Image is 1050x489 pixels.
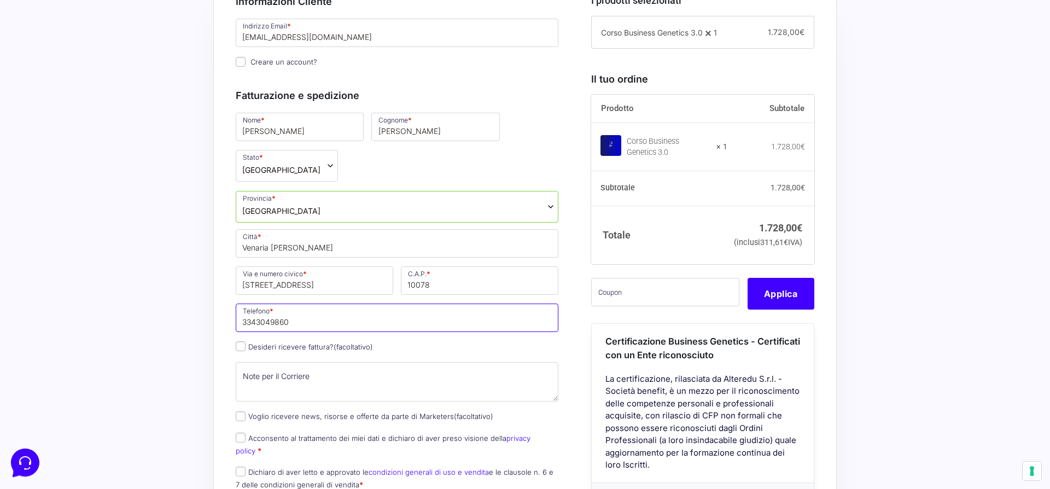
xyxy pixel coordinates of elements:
button: Aiuto [143,351,210,376]
iframe: Customerly Messenger Launcher [9,446,42,479]
input: Città * [236,229,558,258]
button: Applica [748,278,814,310]
label: Dichiaro di aver letto e approvato le e le clausole n. 6 e 7 delle condizioni generali di vendita [236,468,553,489]
span: Certificazione Business Genetics - Certificati con un Ente riconosciuto [605,336,800,360]
img: dark [52,61,74,83]
a: Apri Centro Assistenza [116,136,201,144]
span: Le tue conversazioni [17,44,93,53]
input: Coupon [591,278,739,306]
a: condizioni generali di uso e vendita [369,468,489,476]
th: Prodotto [591,95,727,123]
label: Voglio ricevere news, risorse e offerte da parte di Marketers [236,412,493,421]
p: Aiuto [168,366,184,376]
span: (facoltativo) [334,342,373,351]
input: Voglio ricevere news, risorse e offerte da parte di Marketers(facoltativo) [236,411,246,421]
input: Telefono * [236,304,558,332]
img: Corso Business Genetics 3.0 [600,135,621,156]
h2: Ciao da Marketers 👋 [9,9,184,26]
p: Home [33,366,51,376]
input: Cerca un articolo... [25,159,179,170]
span: (facoltativo) [454,412,493,421]
th: Subtotale [727,95,814,123]
bdi: 1.728,00 [771,142,805,151]
input: Nome * [236,113,364,141]
span: Creare un account? [250,57,317,66]
span: Stato [236,150,338,182]
span: € [801,142,805,151]
span: 1 [714,28,717,37]
img: dark [17,61,39,83]
span: € [800,27,804,37]
h3: Il tuo ordine [591,72,814,86]
th: Subtotale [591,171,727,206]
th: Totale [591,206,727,264]
button: Inizia una conversazione [17,92,201,114]
small: (inclusi IVA) [734,238,802,247]
span: € [797,222,802,234]
input: Cognome * [371,113,499,141]
input: Desideri ricevere fattura?(facoltativo) [236,341,246,351]
input: Indirizzo Email * [236,19,558,47]
span: Italia [242,164,320,176]
button: Le tue preferenze relative al consenso per le tecnologie di tracciamento [1023,462,1041,480]
span: 1.728,00 [768,27,804,37]
input: C.A.P. * [401,266,558,295]
span: Trova una risposta [17,136,85,144]
h3: Fatturazione e spedizione [236,88,558,103]
input: Acconsento al trattamento dei miei dati e dichiaro di aver preso visione dellaprivacy policy [236,433,246,443]
button: Messaggi [76,351,143,376]
span: € [784,238,788,247]
input: Creare un account? [236,57,246,67]
span: € [801,183,805,192]
button: Home [9,351,76,376]
bdi: 1.728,00 [771,183,805,192]
span: Corso Business Genetics 3.0 [601,28,703,37]
div: La certificazione, rilasciata da Alteredu S.r.l. - Società benefit, è un mezzo per il riconoscime... [592,373,814,482]
div: Corso Business Genetics 3.0 [627,136,709,158]
label: Desideri ricevere fattura? [236,342,373,351]
img: dark [35,61,57,83]
input: Dichiaro di aver letto e approvato lecondizioni generali di uso e venditae le clausole n. 6 e 7 d... [236,467,246,476]
bdi: 1.728,00 [759,222,802,234]
p: Messaggi [95,366,124,376]
span: Inizia una conversazione [71,98,161,107]
label: Acconsento al trattamento dei miei dati e dichiaro di aver preso visione della [236,434,530,455]
span: Provincia [236,191,558,223]
strong: × 1 [716,142,727,153]
input: Via e numero civico * [236,266,393,295]
span: Torino [242,205,320,217]
span: 311,61 [760,238,788,247]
